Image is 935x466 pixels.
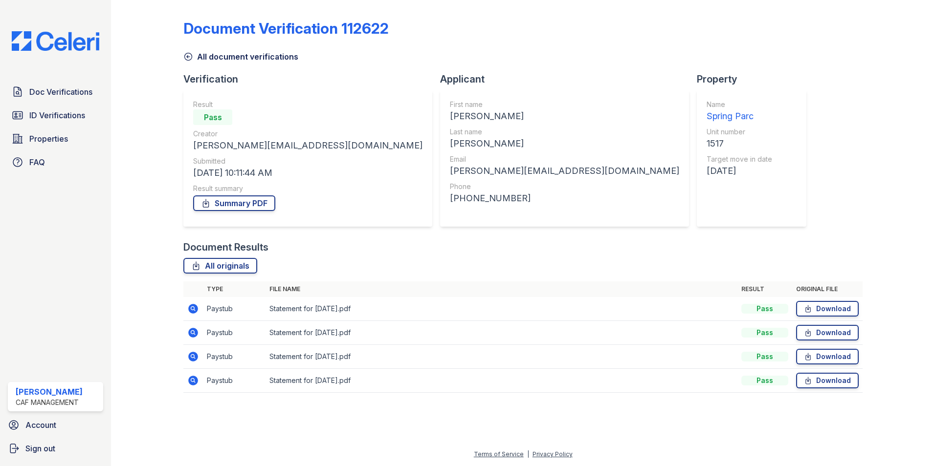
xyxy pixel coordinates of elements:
[450,137,679,150] div: [PERSON_NAME]
[29,109,85,121] span: ID Verifications
[203,345,266,369] td: Paystub
[741,304,788,314] div: Pass
[707,154,772,164] div: Target move in date
[266,297,737,321] td: Statement for [DATE].pdf
[183,72,440,86] div: Verification
[8,152,103,172] a: FAQ
[16,398,83,407] div: CAF Management
[796,325,859,340] a: Download
[792,281,863,297] th: Original file
[29,86,92,98] span: Doc Verifications
[707,100,772,109] div: Name
[183,20,389,37] div: Document Verification 112622
[697,72,814,86] div: Property
[193,184,423,193] div: Result summary
[183,51,298,63] a: All document verifications
[741,352,788,361] div: Pass
[4,415,107,435] a: Account
[193,156,423,166] div: Submitted
[796,373,859,388] a: Download
[16,386,83,398] div: [PERSON_NAME]
[193,139,423,152] div: [PERSON_NAME][EMAIL_ADDRESS][DOMAIN_NAME]
[707,109,772,123] div: Spring Parc
[440,72,697,86] div: Applicant
[8,106,103,125] a: ID Verifications
[450,191,679,205] div: [PHONE_NUMBER]
[474,450,524,458] a: Terms of Service
[266,369,737,393] td: Statement for [DATE].pdf
[29,156,45,168] span: FAQ
[707,100,772,123] a: Name Spring Parc
[8,82,103,102] a: Doc Verifications
[193,166,423,180] div: [DATE] 10:11:44 AM
[266,281,737,297] th: File name
[707,164,772,178] div: [DATE]
[8,129,103,148] a: Properties
[266,321,737,345] td: Statement for [DATE].pdf
[25,443,55,454] span: Sign out
[450,109,679,123] div: [PERSON_NAME]
[183,258,257,274] a: All originals
[203,369,266,393] td: Paystub
[193,195,275,211] a: Summary PDF
[741,376,788,385] div: Pass
[4,31,107,51] img: CE_Logo_Blue-a8612792a0a2168367f1c8372b55b34899dd931a85d93a1a3d3e32e68fde9ad4.png
[193,109,232,125] div: Pass
[737,281,792,297] th: Result
[741,328,788,338] div: Pass
[266,345,737,369] td: Statement for [DATE].pdf
[183,240,268,254] div: Document Results
[707,127,772,137] div: Unit number
[707,137,772,150] div: 1517
[193,100,423,109] div: Result
[203,321,266,345] td: Paystub
[450,127,679,137] div: Last name
[533,450,573,458] a: Privacy Policy
[796,301,859,317] a: Download
[25,419,56,431] span: Account
[203,281,266,297] th: Type
[193,129,423,139] div: Creator
[450,164,679,178] div: [PERSON_NAME][EMAIL_ADDRESS][DOMAIN_NAME]
[450,154,679,164] div: Email
[450,182,679,191] div: Phone
[203,297,266,321] td: Paystub
[29,133,68,145] span: Properties
[450,100,679,109] div: First name
[796,349,859,364] a: Download
[527,450,529,458] div: |
[4,439,107,458] a: Sign out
